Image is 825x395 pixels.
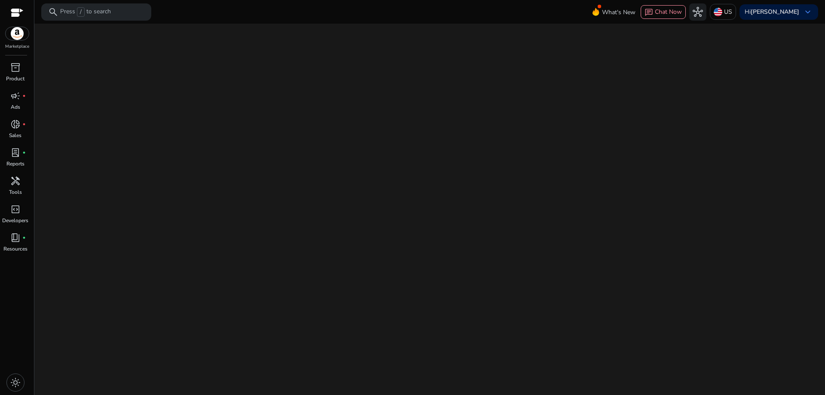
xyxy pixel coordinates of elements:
[22,94,26,98] span: fiber_manual_record
[602,5,636,20] span: What's New
[751,8,799,16] b: [PERSON_NAME]
[22,151,26,154] span: fiber_manual_record
[22,236,26,239] span: fiber_manual_record
[60,7,111,17] p: Press to search
[10,147,21,158] span: lab_profile
[77,7,85,17] span: /
[10,91,21,101] span: campaign
[641,5,686,19] button: chatChat Now
[10,377,21,388] span: light_mode
[6,75,24,83] p: Product
[803,7,813,17] span: keyboard_arrow_down
[3,245,27,253] p: Resources
[6,160,24,168] p: Reports
[10,176,21,186] span: handyman
[10,233,21,243] span: book_4
[714,8,722,16] img: us.svg
[645,8,653,17] span: chat
[9,188,22,196] p: Tools
[2,217,28,224] p: Developers
[10,204,21,214] span: code_blocks
[655,8,682,16] span: Chat Now
[10,62,21,73] span: inventory_2
[10,119,21,129] span: donut_small
[689,3,706,21] button: hub
[48,7,58,17] span: search
[6,27,29,40] img: amazon.svg
[745,9,799,15] p: Hi
[11,103,20,111] p: Ads
[9,132,21,139] p: Sales
[724,4,732,19] p: US
[693,7,703,17] span: hub
[5,43,29,50] p: Marketplace
[22,122,26,126] span: fiber_manual_record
